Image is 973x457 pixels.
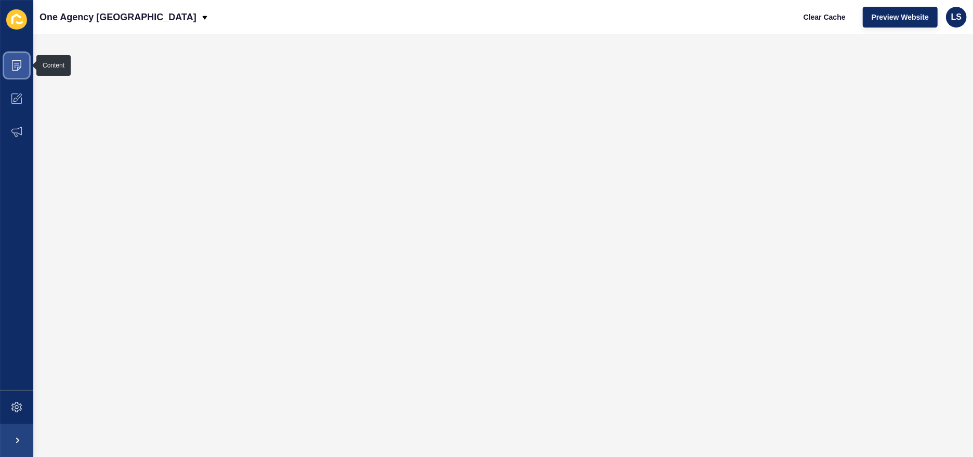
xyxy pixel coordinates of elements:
[43,61,64,70] div: Content
[804,12,846,22] span: Clear Cache
[40,4,196,30] p: One Agency [GEOGRAPHIC_DATA]
[863,7,938,28] button: Preview Website
[872,12,929,22] span: Preview Website
[951,12,962,22] span: LS
[795,7,854,28] button: Clear Cache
